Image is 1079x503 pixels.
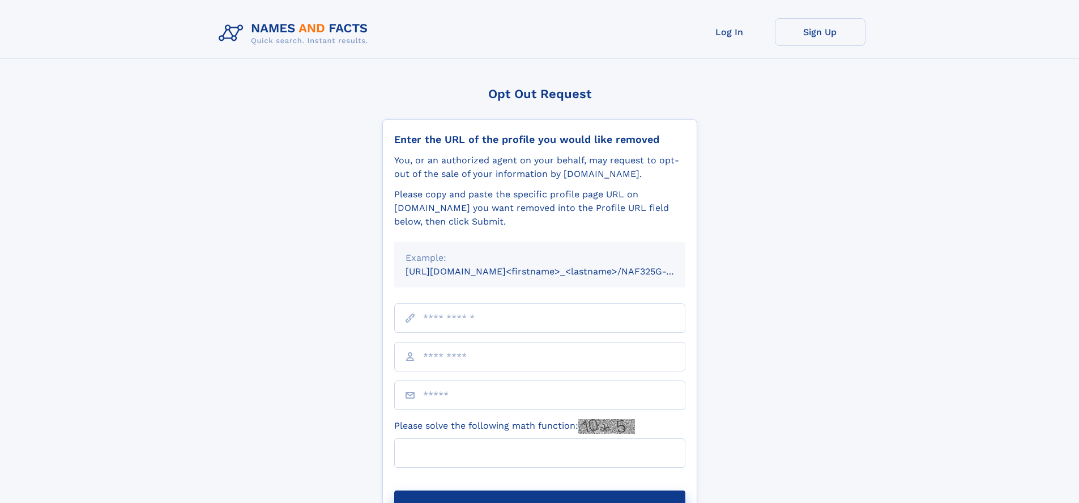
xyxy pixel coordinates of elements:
[684,18,775,46] a: Log In
[394,419,635,434] label: Please solve the following math function:
[214,18,377,49] img: Logo Names and Facts
[382,87,697,101] div: Opt Out Request
[406,266,707,277] small: [URL][DOMAIN_NAME]<firstname>_<lastname>/NAF325G-xxxxxxxx
[775,18,865,46] a: Sign Up
[394,154,685,181] div: You, or an authorized agent on your behalf, may request to opt-out of the sale of your informatio...
[394,133,685,146] div: Enter the URL of the profile you would like removed
[394,188,685,229] div: Please copy and paste the specific profile page URL on [DOMAIN_NAME] you want removed into the Pr...
[406,251,674,265] div: Example:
